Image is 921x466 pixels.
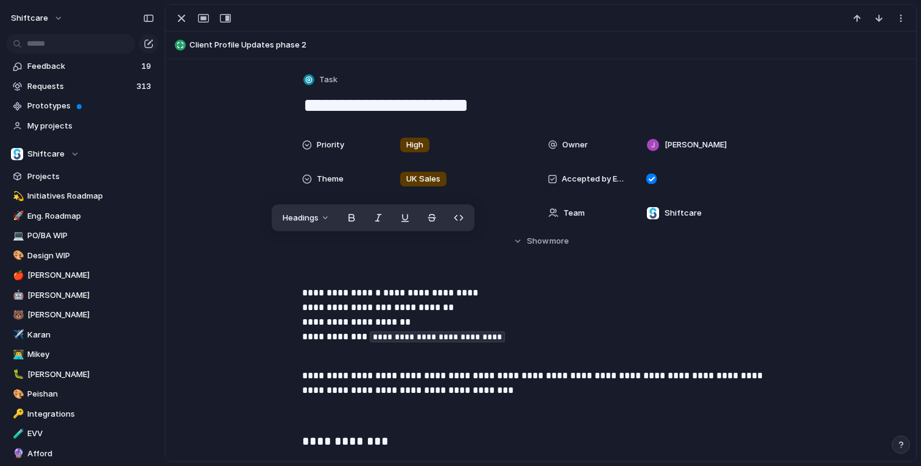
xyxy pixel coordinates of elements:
[11,230,23,242] button: 💻
[13,328,21,342] div: ✈️
[27,269,154,281] span: [PERSON_NAME]
[6,168,158,186] a: Projects
[141,60,153,72] span: 19
[562,173,626,185] span: Accepted by Engineering
[136,80,153,93] span: 313
[27,348,154,361] span: Mikey
[13,348,21,362] div: 👨‍💻
[317,173,344,185] span: Theme
[27,448,154,460] span: Afford
[27,80,133,93] span: Requests
[171,35,911,55] button: Client Profile Updates phase 2
[406,173,440,185] span: UK Sales
[11,408,23,420] button: 🔑
[283,212,319,224] span: Headings
[6,207,158,225] a: 🚀Eng. Roadmap
[189,39,911,51] span: Client Profile Updates phase 2
[27,60,138,72] span: Feedback
[549,235,569,247] span: more
[13,229,21,243] div: 💻
[11,250,23,262] button: 🎨
[6,266,158,284] a: 🍎[PERSON_NAME]
[527,235,549,247] span: Show
[6,145,158,163] button: Shiftcare
[13,269,21,283] div: 🍎
[13,209,21,223] div: 🚀
[275,208,337,228] button: Headings
[6,117,158,135] a: My projects
[27,190,154,202] span: Initiatives Roadmap
[6,227,158,245] a: 💻PO/BA WIP
[6,77,158,96] a: Requests313
[563,207,585,219] span: Team
[6,187,158,205] a: 💫Initiatives Roadmap
[11,348,23,361] button: 👨‍💻
[13,189,21,203] div: 💫
[27,148,65,160] span: Shiftcare
[11,369,23,381] button: 🐛
[6,365,158,384] a: 🐛[PERSON_NAME]
[11,448,23,460] button: 🔮
[27,100,154,112] span: Prototypes
[27,408,154,420] span: Integrations
[11,210,23,222] button: 🚀
[27,309,154,321] span: [PERSON_NAME]
[6,445,158,463] a: 🔮Afford
[13,387,21,401] div: 🎨
[665,207,702,219] span: Shiftcare
[11,388,23,400] button: 🎨
[406,139,423,151] span: High
[27,388,154,400] span: Peishan
[11,329,23,341] button: ✈️
[27,428,154,440] span: EVV
[11,428,23,440] button: 🧪
[301,71,341,89] button: Task
[13,249,21,263] div: 🎨
[27,289,154,302] span: [PERSON_NAME]
[5,9,69,28] button: shiftcare
[27,230,154,242] span: PO/BA WIP
[6,286,158,305] div: 🤖[PERSON_NAME]
[6,57,158,76] a: Feedback19
[6,247,158,265] a: 🎨Design WIP
[665,139,727,151] span: [PERSON_NAME]
[11,12,48,24] span: shiftcare
[13,367,21,381] div: 🐛
[27,369,154,381] span: [PERSON_NAME]
[562,139,588,151] span: Owner
[11,190,23,202] button: 💫
[11,289,23,302] button: 🤖
[27,171,154,183] span: Projects
[27,250,154,262] span: Design WIP
[302,230,780,252] button: Showmore
[13,308,21,322] div: 🐻
[27,329,154,341] span: Karan
[6,425,158,443] a: 🧪EVV
[6,326,158,344] a: ✈️Karan
[13,447,21,461] div: 🔮
[13,407,21,421] div: 🔑
[6,306,158,324] a: 🐻[PERSON_NAME]
[6,345,158,364] a: 👨‍💻Mikey
[6,405,158,423] a: 🔑Integrations
[6,385,158,403] a: 🎨Peishan
[27,120,154,132] span: My projects
[11,309,23,321] button: 🐻
[27,210,154,222] span: Eng. Roadmap
[11,269,23,281] button: 🍎
[317,139,344,151] span: Priority
[13,288,21,302] div: 🤖
[13,427,21,441] div: 🧪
